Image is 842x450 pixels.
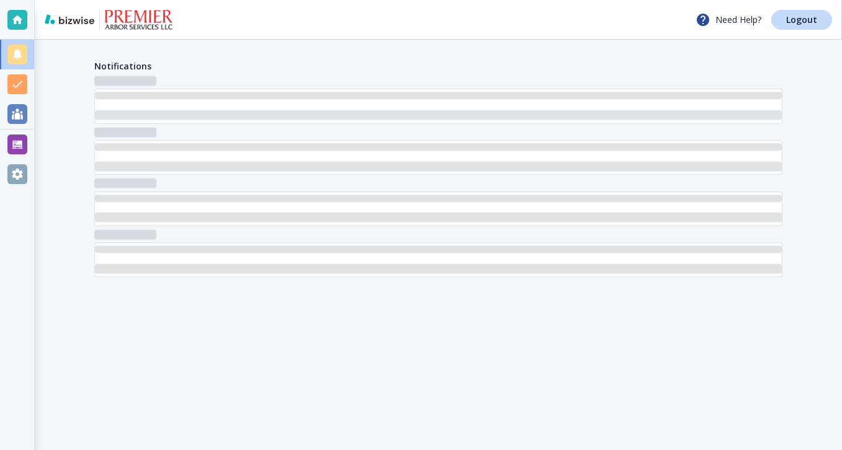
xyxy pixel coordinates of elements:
[696,12,761,27] p: Need Help?
[45,14,94,24] img: bizwise
[94,60,151,73] h4: Notifications
[771,10,832,30] a: Logout
[786,15,817,24] p: Logout
[105,10,172,30] img: Premier Arbor Services LLC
